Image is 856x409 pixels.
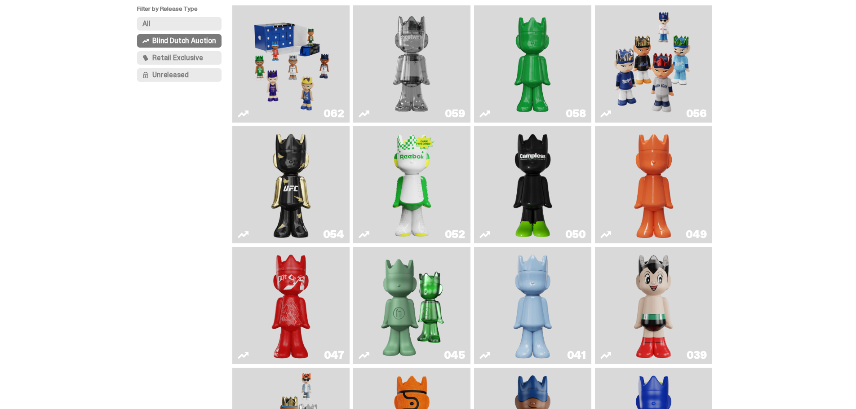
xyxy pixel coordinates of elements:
a: Game Face (2025) [600,9,707,119]
div: 054 [323,229,344,240]
img: Schrödinger's ghost: Winter Blue [509,251,557,361]
div: 062 [324,108,344,119]
div: 049 [686,229,707,240]
button: Unreleased [137,68,222,82]
p: Filter by Release Type [137,5,232,17]
div: 039 [687,350,707,361]
div: 047 [324,350,344,361]
img: Astro Boy [630,251,678,361]
div: 056 [686,108,707,119]
span: Blind Dutch Auction [152,37,216,44]
div: 058 [566,108,586,119]
span: Unreleased [152,71,188,79]
img: Present [374,251,450,361]
a: Two [359,9,465,119]
img: Schrödinger's ghost: Sunday Green [488,9,577,119]
a: Game Face (2025) [238,9,344,119]
a: Schrödinger's ghost: Sunday Green [479,9,586,119]
a: Ruby [238,130,344,240]
img: Court Victory [388,130,436,240]
img: Ruby [267,130,315,240]
div: 052 [445,229,465,240]
div: 059 [445,108,465,119]
div: 041 [567,350,586,361]
a: Campless [479,130,586,240]
img: Schrödinger's ghost: Orange Vibe [630,130,678,240]
img: Campless [509,130,557,240]
button: Blind Dutch Auction [137,34,222,48]
span: Retail Exclusive [152,54,203,62]
img: Two [368,9,456,119]
a: Schrödinger's ghost: Orange Vibe [600,130,707,240]
img: Game Face (2025) [247,9,335,119]
a: Skip [238,251,344,361]
button: Retail Exclusive [137,51,222,65]
span: All [142,20,151,27]
img: Game Face (2025) [609,9,697,119]
a: Present [359,251,465,361]
a: Astro Boy [600,251,707,361]
div: 050 [565,229,586,240]
a: Court Victory [359,130,465,240]
button: All [137,17,222,31]
a: Schrödinger's ghost: Winter Blue [479,251,586,361]
img: Skip [267,251,315,361]
div: 045 [444,350,465,361]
